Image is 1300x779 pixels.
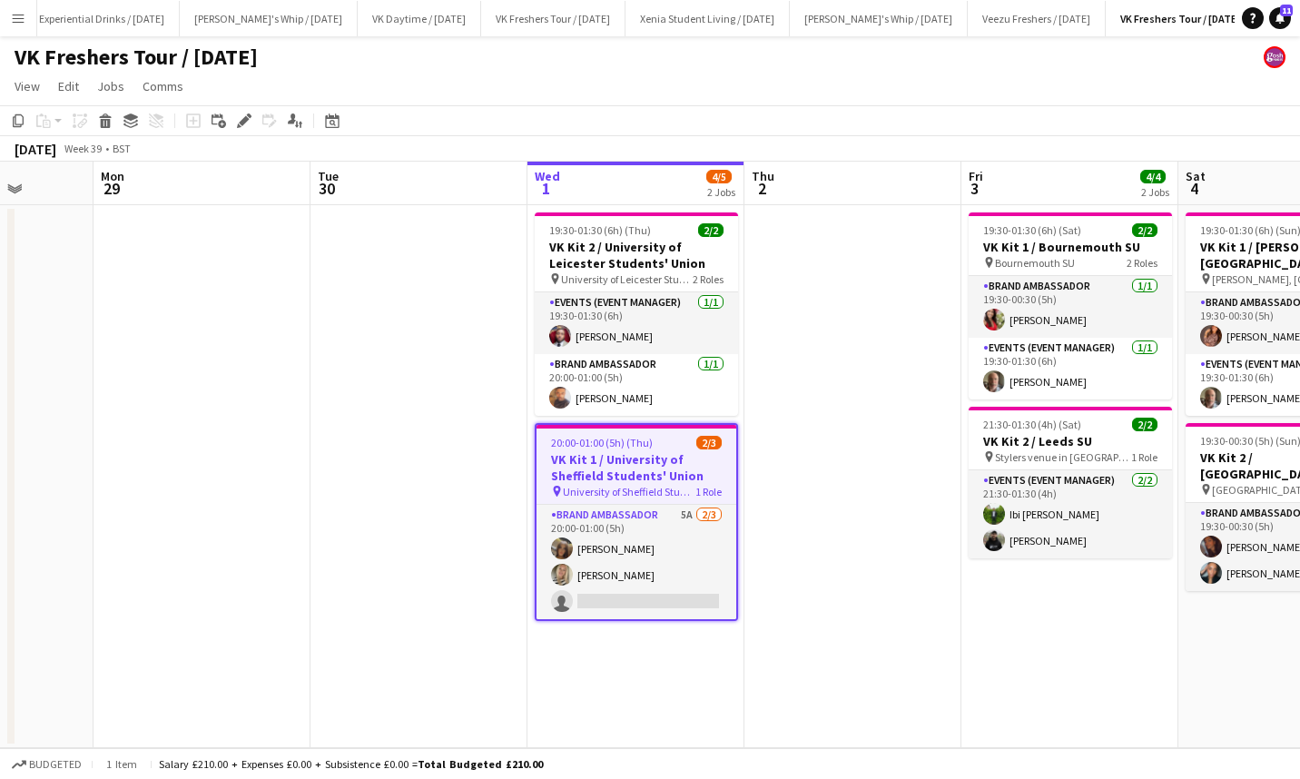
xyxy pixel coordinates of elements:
[1131,450,1157,464] span: 1 Role
[101,168,124,184] span: Mon
[15,78,40,94] span: View
[707,185,735,199] div: 2 Jobs
[180,1,358,36] button: [PERSON_NAME]'s Whip / [DATE]
[752,168,774,184] span: Thu
[51,74,86,98] a: Edit
[7,74,47,98] a: View
[625,1,790,36] button: Xenia Student Living / [DATE]
[535,423,738,621] app-job-card: 20:00-01:00 (5h) (Thu)2/3VK Kit 1 / University of Sheffield Students' Union University of Sheffie...
[1132,418,1157,431] span: 2/2
[535,239,738,271] h3: VK Kit 2 / University of Leicester Students' Union
[100,757,143,771] span: 1 item
[966,178,983,199] span: 3
[969,212,1172,399] app-job-card: 19:30-01:30 (6h) (Sat)2/2VK Kit 1 / Bournemouth SU Bournemouth SU2 RolesBrand Ambassador1/119:30-...
[25,1,180,36] button: Experiential Drinks / [DATE]
[698,223,724,237] span: 2/2
[706,170,732,183] span: 4/5
[58,78,79,94] span: Edit
[29,758,82,771] span: Budgeted
[995,450,1131,464] span: Stylers venue in [GEOGRAPHIC_DATA]
[790,1,968,36] button: [PERSON_NAME]'s Whip / [DATE]
[537,451,736,484] h3: VK Kit 1 / University of Sheffield Students' Union
[1141,185,1169,199] div: 2 Jobs
[749,178,774,199] span: 2
[1132,223,1157,237] span: 2/2
[318,168,339,184] span: Tue
[535,354,738,416] app-card-role: Brand Ambassador1/120:00-01:00 (5h)[PERSON_NAME]
[693,272,724,286] span: 2 Roles
[1106,1,1256,36] button: VK Freshers Tour / [DATE]
[969,407,1172,558] app-job-card: 21:30-01:30 (4h) (Sat)2/2VK Kit 2 / Leeds SU Stylers venue in [GEOGRAPHIC_DATA]1 RoleEvents (Even...
[1264,46,1285,68] app-user-avatar: Gosh Promo UK
[969,470,1172,558] app-card-role: Events (Event Manager)2/221:30-01:30 (4h)Ibi [PERSON_NAME][PERSON_NAME]
[537,505,736,619] app-card-role: Brand Ambassador5A2/320:00-01:00 (5h)[PERSON_NAME][PERSON_NAME]
[113,142,131,155] div: BST
[695,485,722,498] span: 1 Role
[535,212,738,416] app-job-card: 19:30-01:30 (6h) (Thu)2/2VK Kit 2 / University of Leicester Students' Union University of Leicest...
[561,272,693,286] span: University of Leicester Students' Union
[90,74,132,98] a: Jobs
[983,223,1081,237] span: 19:30-01:30 (6h) (Sat)
[549,223,651,237] span: 19:30-01:30 (6h) (Thu)
[9,754,84,774] button: Budgeted
[315,178,339,199] span: 30
[535,292,738,354] app-card-role: Events (Event Manager)1/119:30-01:30 (6h)[PERSON_NAME]
[98,178,124,199] span: 29
[969,276,1172,338] app-card-role: Brand Ambassador1/119:30-00:30 (5h)[PERSON_NAME]
[60,142,105,155] span: Week 39
[983,418,1081,431] span: 21:30-01:30 (4h) (Sat)
[535,168,560,184] span: Wed
[1269,7,1291,29] a: 11
[15,140,56,158] div: [DATE]
[696,436,722,449] span: 2/3
[995,256,1075,270] span: Bournemouth SU
[969,239,1172,255] h3: VK Kit 1 / Bournemouth SU
[969,433,1172,449] h3: VK Kit 2 / Leeds SU
[159,757,543,771] div: Salary £210.00 + Expenses £0.00 + Subsistence £0.00 =
[969,168,983,184] span: Fri
[97,78,124,94] span: Jobs
[968,1,1106,36] button: Veezu Freshers / [DATE]
[532,178,560,199] span: 1
[1183,178,1206,199] span: 4
[135,74,191,98] a: Comms
[1280,5,1293,16] span: 11
[969,338,1172,399] app-card-role: Events (Event Manager)1/119:30-01:30 (6h)[PERSON_NAME]
[143,78,183,94] span: Comms
[418,757,543,771] span: Total Budgeted £210.00
[358,1,481,36] button: VK Daytime / [DATE]
[1186,168,1206,184] span: Sat
[563,485,695,498] span: University of Sheffield Students' Union
[15,44,258,71] h1: VK Freshers Tour / [DATE]
[551,436,653,449] span: 20:00-01:00 (5h) (Thu)
[1140,170,1166,183] span: 4/4
[1127,256,1157,270] span: 2 Roles
[481,1,625,36] button: VK Freshers Tour / [DATE]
